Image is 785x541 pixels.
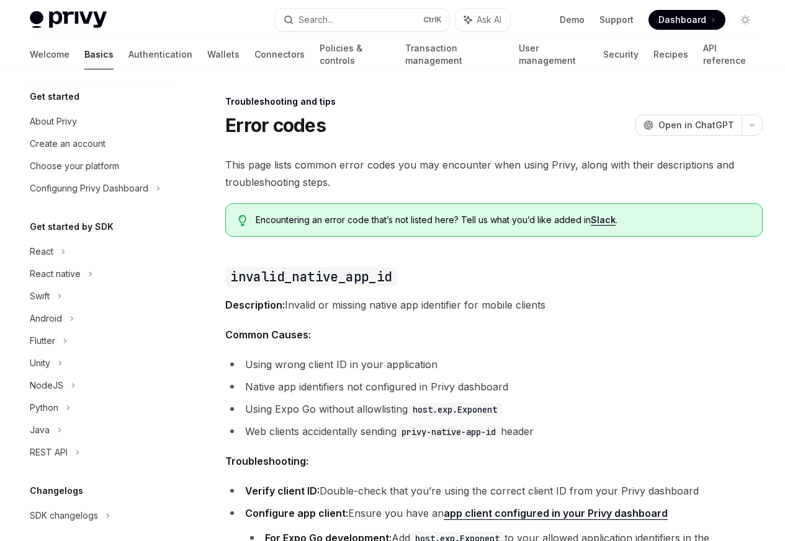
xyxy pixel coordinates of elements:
[30,311,62,326] div: Android
[20,110,179,133] a: About Privy
[245,485,320,497] strong: Verify client ID:
[225,356,763,373] li: Using wrong client ID in your application
[225,95,763,108] div: Troubleshooting and tips
[298,12,333,27] div: Search...
[225,455,308,467] strong: Troubleshooting:
[30,508,98,523] div: SDK changelogs
[30,356,50,371] div: Unity
[30,378,63,393] div: NodeJS
[128,40,192,69] a: Authentication
[30,136,105,151] div: Create an account
[30,89,79,104] h5: Get started
[591,214,616,226] a: Slack
[30,423,50,438] div: Java
[735,10,755,30] button: Toggle dark mode
[653,40,688,69] a: Recipes
[225,423,763,440] li: Web clients accidentally sending header
[635,115,742,136] button: Open in ChatGPT
[30,219,114,234] h5: Get started by SDK
[30,266,81,281] div: React native
[30,445,68,460] div: REST API
[225,328,311,341] strong: Common Causes:
[658,14,706,26] span: Dashboard
[30,181,148,196] div: Configuring Privy Dashboard
[225,400,763,418] li: Using Expo Go without allowlisting
[225,156,763,191] span: This page lists common error codes you may encounter when using Privy, along with their descripti...
[477,14,501,26] span: Ask AI
[423,15,442,25] span: Ctrl K
[444,507,668,520] a: app client configured in your Privy dashboard
[225,299,285,311] strong: Description:
[30,400,58,415] div: Python
[225,482,763,499] li: Double-check that you’re using the correct client ID from your Privy dashboard
[519,40,589,69] a: User management
[30,483,83,498] h5: Changelogs
[225,267,397,286] code: invalid_native_app_id
[30,333,55,348] div: Flutter
[30,244,53,259] div: React
[455,9,510,31] button: Ask AI
[275,9,449,31] button: Search...CtrlK
[30,40,70,69] a: Welcome
[397,425,501,439] code: privy-native-app-id
[30,114,77,129] div: About Privy
[30,11,107,29] img: light logo
[30,159,119,174] div: Choose your platform
[648,10,725,30] a: Dashboard
[238,215,247,226] svg: Tip
[30,289,50,304] div: Swift
[207,40,240,69] a: Wallets
[658,119,734,131] span: Open in ChatGPT
[20,155,179,177] a: Choose your platform
[225,378,763,395] li: Native app identifiers not configured in Privy dashboard
[245,507,348,519] strong: Configure app client:
[560,14,585,26] a: Demo
[320,40,390,69] a: Policies & controls
[703,40,755,69] a: API reference
[603,40,639,69] a: Security
[84,40,114,69] a: Basics
[599,14,634,26] a: Support
[20,133,179,155] a: Create an account
[225,296,763,314] span: Invalid or missing native app identifier for mobile clients
[256,214,750,226] span: Encountering an error code that’s not listed here? Tell us what you’d like added in .
[408,403,502,416] code: host.exp.Exponent
[254,40,305,69] a: Connectors
[225,114,326,136] h1: Error codes
[405,40,503,69] a: Transaction management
